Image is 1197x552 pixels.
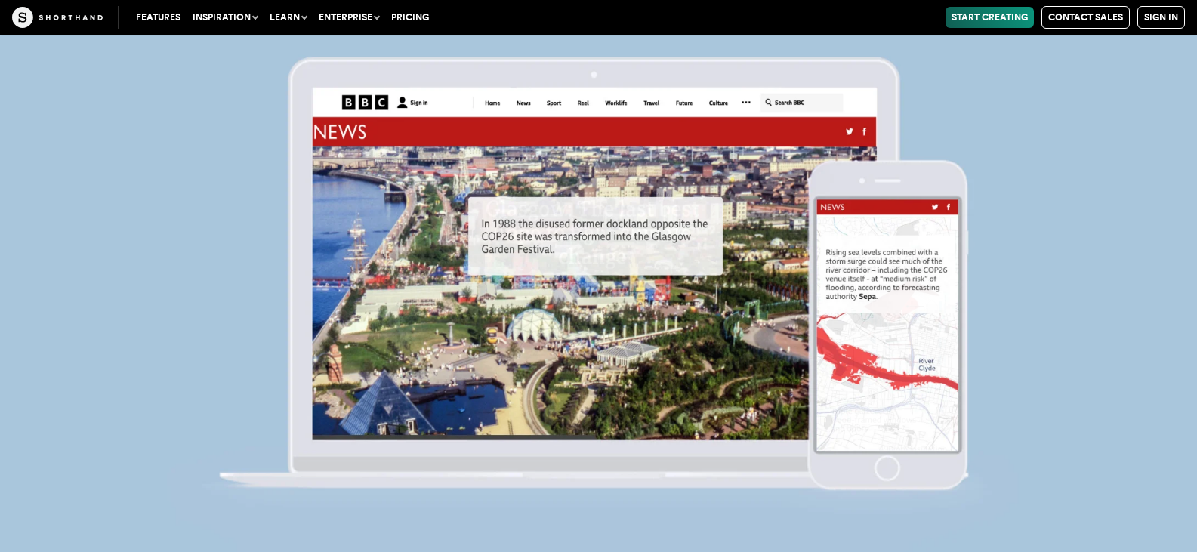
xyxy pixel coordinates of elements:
button: Inspiration [187,7,264,28]
button: Enterprise [313,7,385,28]
a: Features [130,7,187,28]
button: Learn [264,7,313,28]
a: Pricing [385,7,435,28]
a: Contact Sales [1041,6,1130,29]
a: Start Creating [946,7,1034,28]
img: The Craft [12,7,103,28]
a: Sign in [1137,6,1185,29]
